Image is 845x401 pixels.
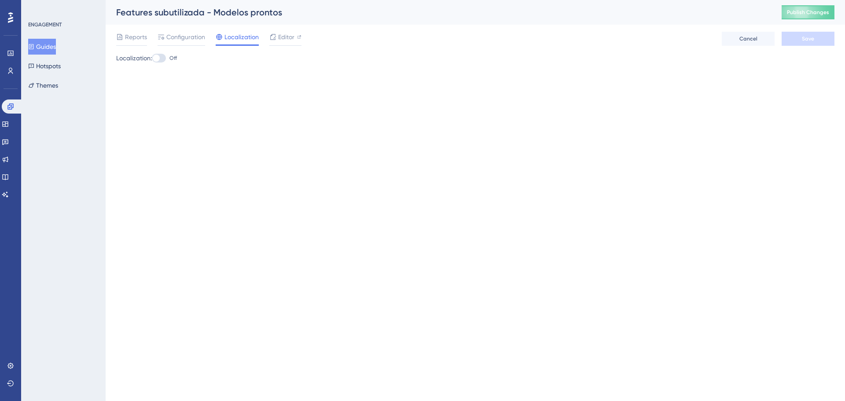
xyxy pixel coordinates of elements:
[28,77,58,93] button: Themes
[787,9,829,16] span: Publish Changes
[722,32,775,46] button: Cancel
[28,39,56,55] button: Guides
[125,32,147,42] span: Reports
[28,21,62,28] div: ENGAGEMENT
[169,55,177,62] span: Off
[739,35,757,42] span: Cancel
[224,32,259,42] span: Localization
[116,53,834,63] div: Localization:
[116,6,760,18] div: Features subutilizada - Modelos prontos
[782,32,834,46] button: Save
[802,35,814,42] span: Save
[28,58,61,74] button: Hotspots
[278,32,294,42] span: Editor
[166,32,205,42] span: Configuration
[782,5,834,19] button: Publish Changes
